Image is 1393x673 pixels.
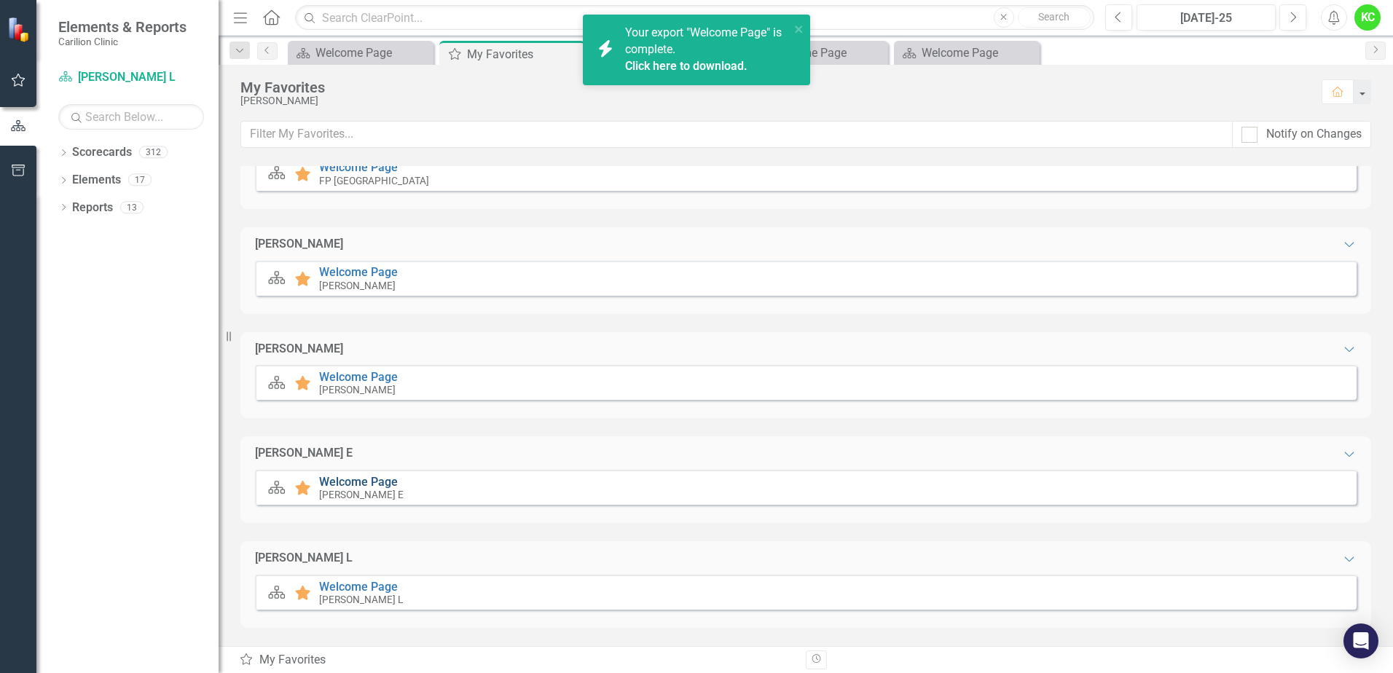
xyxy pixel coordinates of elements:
[1343,623,1378,658] div: Open Intercom Messenger
[319,160,398,174] a: Welcome Page
[58,104,204,130] input: Search Below...
[319,384,396,395] small: [PERSON_NAME]
[1142,9,1271,27] div: [DATE]-25
[319,175,429,186] small: FP [GEOGRAPHIC_DATA]
[255,550,353,567] div: [PERSON_NAME] L
[72,200,113,216] a: Reports
[128,174,152,186] div: 17
[898,44,1036,62] a: Welcome Page
[255,236,343,253] div: [PERSON_NAME]
[770,44,884,62] div: Welcome Page
[1137,4,1276,31] button: [DATE]-25
[319,489,404,500] small: [PERSON_NAME] E
[625,25,786,75] span: Your export "Welcome Page" is complete.
[467,45,581,63] div: My Favorites
[240,79,1307,95] div: My Favorites
[255,445,353,462] div: [PERSON_NAME] E
[319,594,403,605] small: [PERSON_NAME] L
[72,172,121,189] a: Elements
[72,144,132,161] a: Scorecards
[319,265,398,279] a: Welcome Page
[240,95,1307,106] div: [PERSON_NAME]
[746,44,884,62] a: Welcome Page
[794,20,804,37] button: close
[58,69,204,86] a: [PERSON_NAME] L
[1266,126,1362,143] div: Notify on Changes
[319,475,398,489] a: Welcome Page
[58,36,187,47] small: Carilion Clinic
[120,201,144,213] div: 13
[295,5,1094,31] input: Search ClearPoint...
[1018,7,1091,28] button: Search
[1354,4,1381,31] button: KC
[291,44,430,62] a: Welcome Page
[239,652,795,669] div: My Favorites
[319,580,398,594] a: Welcome Page
[1038,11,1070,23] span: Search
[255,341,343,358] div: [PERSON_NAME]
[319,370,398,384] a: Welcome Page
[240,121,1233,148] input: Filter My Favorites...
[319,280,396,291] small: [PERSON_NAME]
[58,18,187,36] span: Elements & Reports
[625,59,747,73] a: Click here to download.
[315,44,430,62] div: Welcome Page
[139,146,168,159] div: 312
[7,17,33,42] img: ClearPoint Strategy
[922,44,1036,62] div: Welcome Page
